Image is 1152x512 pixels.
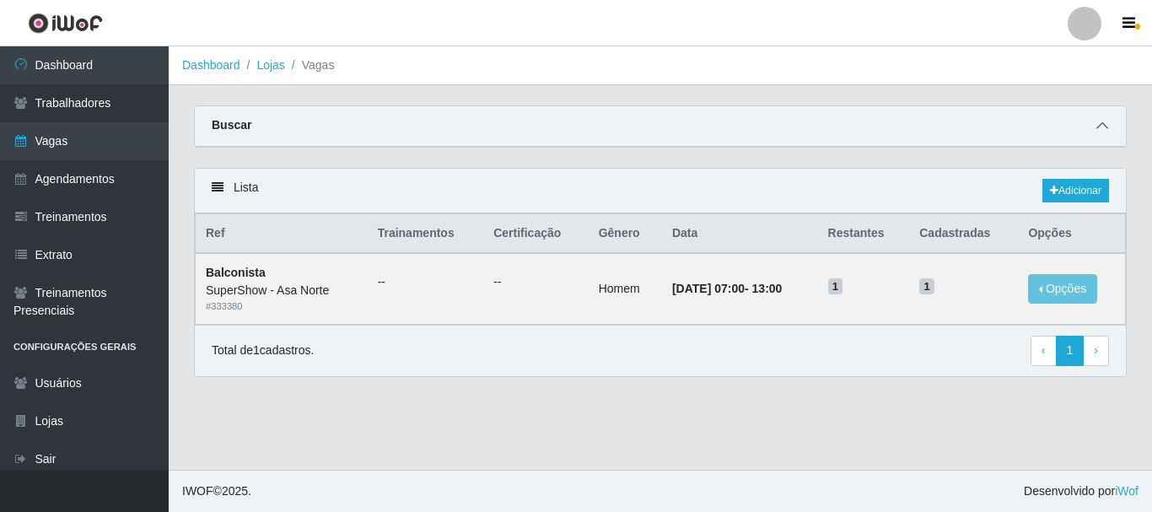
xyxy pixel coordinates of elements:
[378,273,474,291] ul: --
[1042,179,1109,202] a: Adicionar
[368,214,484,254] th: Trainamentos
[206,299,358,314] div: # 333380
[1042,343,1046,357] span: ‹
[1115,484,1139,498] a: iWof
[212,118,251,132] strong: Buscar
[493,273,579,291] ul: --
[1094,343,1098,357] span: ›
[1031,336,1057,366] a: Previous
[182,58,240,72] a: Dashboard
[662,214,818,254] th: Data
[919,278,934,295] span: 1
[1018,214,1125,254] th: Opções
[206,282,358,299] div: SuperShow - Asa Norte
[28,13,103,34] img: CoreUI Logo
[1024,482,1139,500] span: Desenvolvido por
[1031,336,1109,366] nav: pagination
[818,214,910,254] th: Restantes
[182,484,213,498] span: IWOF
[672,282,782,295] strong: -
[752,282,783,295] time: 13:00
[483,214,589,254] th: Certificação
[589,214,662,254] th: Gênero
[1028,274,1097,304] button: Opções
[1056,336,1085,366] a: 1
[169,46,1152,85] nav: breadcrumb
[195,169,1126,213] div: Lista
[206,266,266,279] strong: Balconista
[285,57,335,74] li: Vagas
[828,278,843,295] span: 1
[212,342,314,359] p: Total de 1 cadastros.
[672,282,745,295] time: [DATE] 07:00
[256,58,284,72] a: Lojas
[196,214,368,254] th: Ref
[909,214,1018,254] th: Cadastradas
[589,253,662,324] td: Homem
[1083,336,1109,366] a: Next
[182,482,251,500] span: © 2025 .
